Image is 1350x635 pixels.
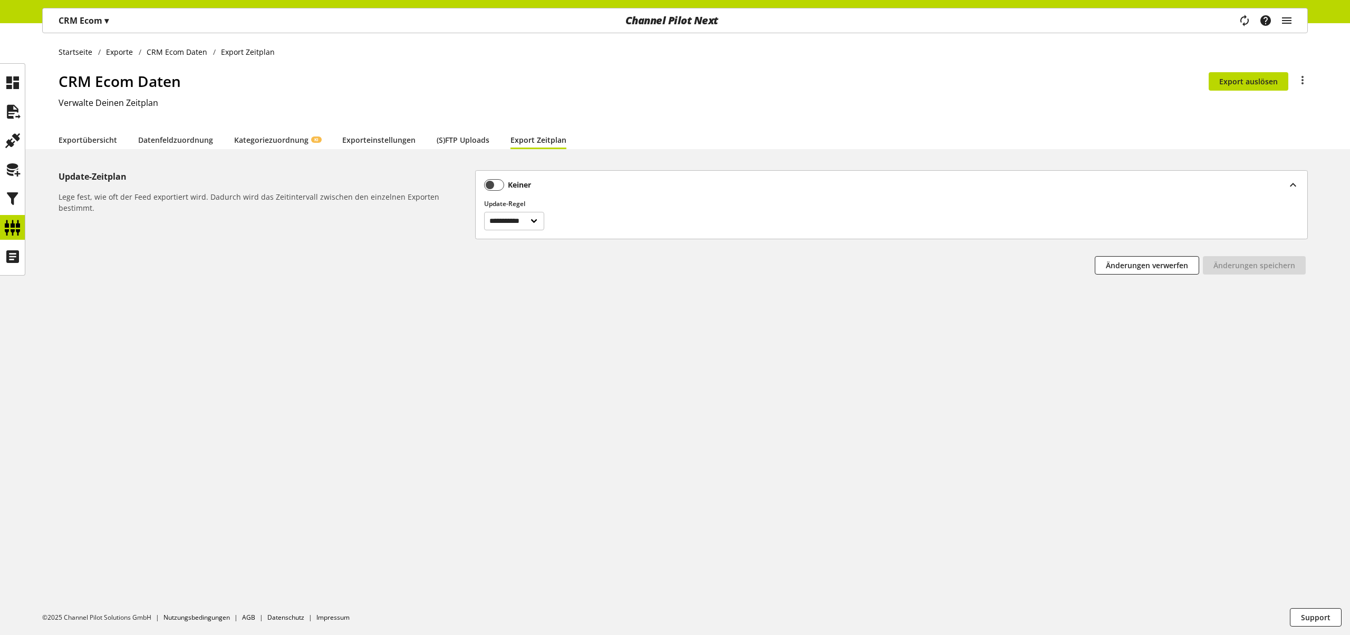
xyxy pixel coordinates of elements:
span: KI [314,136,319,143]
span: Update-Regel [484,199,525,208]
span: Änderungen speichern [1213,260,1295,271]
a: AGB [242,613,255,622]
a: Nutzungsbedingungen [163,613,230,622]
h5: Update-Zeitplan [59,170,471,183]
span: Exporte [106,46,133,57]
a: Impressum [316,613,350,622]
h6: Lege fest, wie oft der Feed exportiert wird. Dadurch wird das Zeitintervall zwischen den einzelne... [59,191,471,213]
span: Support [1301,612,1330,623]
button: Änderungen speichern [1203,256,1306,275]
a: Export Zeitplan [510,134,566,145]
a: Exporteinstellungen [342,134,416,145]
button: Export auslösen [1209,72,1288,91]
a: KategoriezuordnungKI [234,134,321,145]
h2: Verwalte Deinen Zeitplan [59,96,1308,109]
nav: main navigation [42,8,1308,33]
button: Support [1290,608,1342,627]
h1: CRM Ecom Daten [59,70,1209,92]
b: Keiner [508,179,531,191]
a: Datenschutz [267,613,304,622]
a: Startseite [59,46,98,57]
a: (S)FTP Uploads [437,134,489,145]
span: Export auslösen [1219,76,1278,87]
a: Datenfeldzuordnung [138,134,213,145]
a: Exportübersicht [59,134,117,145]
span: Startseite [59,46,92,57]
a: Exporte [101,46,139,57]
span: ▾ [104,15,109,26]
button: Änderungen verwerfen [1095,256,1199,275]
li: ©2025 Channel Pilot Solutions GmbH [42,613,163,622]
p: CRM Ecom [59,14,109,27]
span: Änderungen verwerfen [1106,260,1188,271]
